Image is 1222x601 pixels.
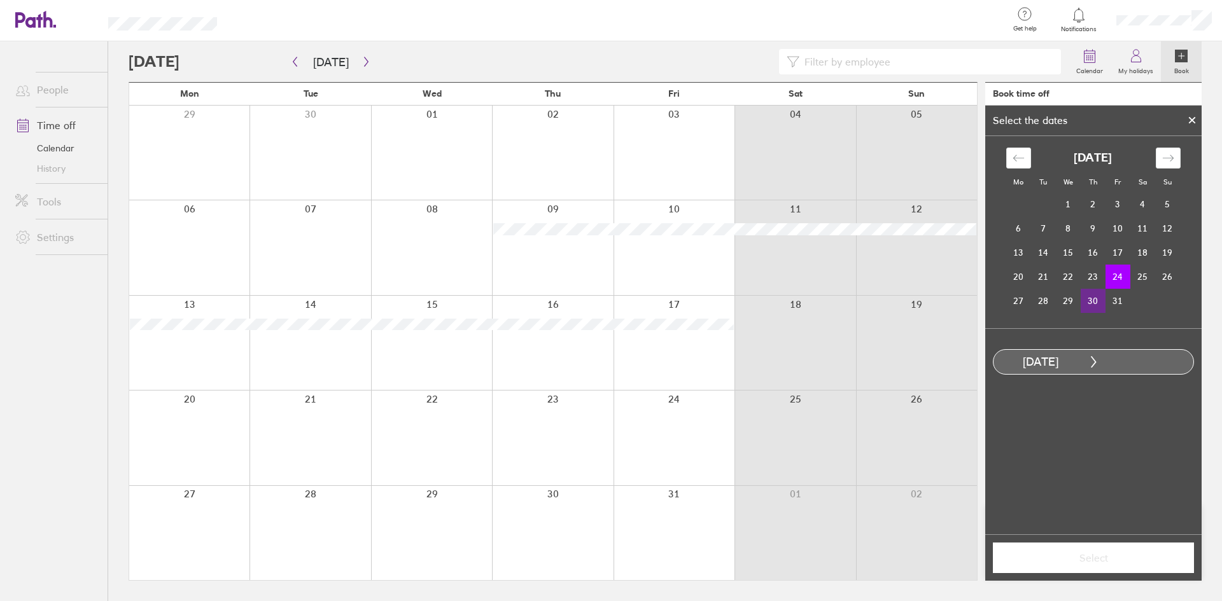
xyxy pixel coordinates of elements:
span: Sun [908,88,925,99]
td: Choose Sunday, October 19, 2025 as your check-out date. It’s available. [1155,240,1180,265]
a: Calendar [5,138,108,158]
small: Su [1163,177,1172,186]
td: Choose Saturday, October 18, 2025 as your check-out date. It’s available. [1130,240,1155,265]
td: Choose Friday, October 3, 2025 as your check-out date. It’s available. [1106,192,1130,216]
td: Choose Sunday, October 5, 2025 as your check-out date. It’s available. [1155,192,1180,216]
a: People [5,77,108,102]
div: Move forward to switch to the next month. [1156,148,1181,169]
td: Choose Tuesday, October 21, 2025 as your check-out date. It’s available. [1031,265,1056,289]
a: Settings [5,225,108,250]
label: Book [1167,64,1197,75]
a: Notifications [1058,6,1100,33]
td: Choose Wednesday, October 29, 2025 as your check-out date. It’s available. [1056,289,1081,313]
button: [DATE] [303,52,359,73]
td: Choose Sunday, October 12, 2025 as your check-out date. It’s available. [1155,216,1180,240]
span: Tue [304,88,318,99]
td: Choose Thursday, October 30, 2025 as your check-out date. It’s available. [1081,289,1106,313]
div: Book time off [993,88,1050,99]
strong: [DATE] [1074,151,1112,165]
td: Choose Tuesday, October 14, 2025 as your check-out date. It’s available. [1031,240,1056,265]
td: Choose Friday, October 17, 2025 as your check-out date. It’s available. [1106,240,1130,265]
td: Choose Saturday, October 11, 2025 as your check-out date. It’s available. [1130,216,1155,240]
span: Fri [668,88,680,99]
span: Sat [789,88,803,99]
input: Filter by employee [799,50,1053,74]
a: Time off [5,113,108,138]
td: Choose Tuesday, October 28, 2025 as your check-out date. It’s available. [1031,289,1056,313]
small: Mo [1013,177,1023,186]
td: Choose Wednesday, October 8, 2025 as your check-out date. It’s available. [1056,216,1081,240]
td: Selected as start date. Friday, October 24, 2025 [1106,265,1130,289]
td: Choose Saturday, October 25, 2025 as your check-out date. It’s available. [1130,265,1155,289]
td: Choose Monday, October 13, 2025 as your check-out date. It’s available. [1006,240,1031,265]
td: Choose Thursday, October 23, 2025 as your check-out date. It’s available. [1081,265,1106,289]
label: My holidays [1111,64,1161,75]
div: [DATE] [994,356,1088,369]
small: Th [1089,177,1097,186]
td: Choose Tuesday, October 7, 2025 as your check-out date. It’s available. [1031,216,1056,240]
small: Sa [1139,177,1147,186]
span: Notifications [1058,25,1100,33]
td: Choose Sunday, October 26, 2025 as your check-out date. It’s available. [1155,265,1180,289]
small: Tu [1039,177,1047,186]
td: Choose Monday, October 27, 2025 as your check-out date. It’s available. [1006,289,1031,313]
td: Choose Wednesday, October 22, 2025 as your check-out date. It’s available. [1056,265,1081,289]
td: Choose Thursday, October 16, 2025 as your check-out date. It’s available. [1081,240,1106,265]
td: Choose Thursday, October 9, 2025 as your check-out date. It’s available. [1081,216,1106,240]
td: Choose Wednesday, October 1, 2025 as your check-out date. It’s available. [1056,192,1081,216]
small: We [1064,177,1073,186]
td: Choose Thursday, October 2, 2025 as your check-out date. It’s available. [1081,192,1106,216]
td: Choose Friday, October 31, 2025 as your check-out date. It’s available. [1106,289,1130,313]
span: Get help [1004,25,1046,32]
small: Fr [1114,177,1121,186]
td: Choose Monday, October 6, 2025 as your check-out date. It’s available. [1006,216,1031,240]
span: Wed [423,88,442,99]
a: Book [1161,41,1202,82]
a: My holidays [1111,41,1161,82]
a: Tools [5,189,108,214]
a: Calendar [1069,41,1111,82]
td: Choose Saturday, October 4, 2025 as your check-out date. It’s available. [1130,192,1155,216]
td: Choose Friday, October 10, 2025 as your check-out date. It’s available. [1106,216,1130,240]
div: Select the dates [985,114,1075,126]
span: Mon [180,88,199,99]
td: Choose Monday, October 20, 2025 as your check-out date. It’s available. [1006,265,1031,289]
a: History [5,158,108,179]
td: Choose Wednesday, October 15, 2025 as your check-out date. It’s available. [1056,240,1081,265]
div: Calendar [992,136,1195,328]
span: Select [1002,552,1185,563]
button: Select [993,542,1194,573]
label: Calendar [1069,64,1111,75]
span: Thu [545,88,561,99]
div: Move backward to switch to the previous month. [1006,148,1031,169]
